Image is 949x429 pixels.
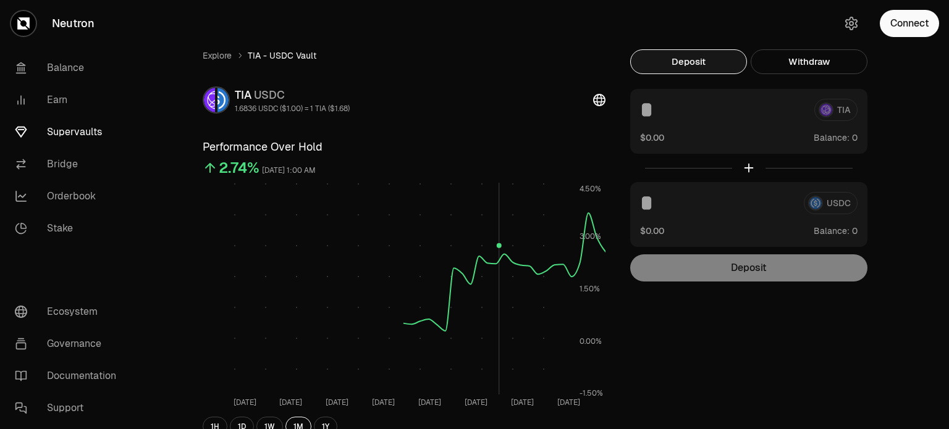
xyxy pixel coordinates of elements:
[248,49,316,62] span: TIA - USDC Vault
[580,336,602,346] tspan: 0.00%
[814,225,850,237] span: Balance:
[640,131,664,144] button: $0.00
[5,116,133,148] a: Supervaults
[465,398,487,407] tspan: [DATE]
[217,88,229,112] img: USDC Logo
[203,49,605,62] nav: breadcrumb
[234,398,256,407] tspan: [DATE]
[511,398,534,407] tspan: [DATE]
[814,131,850,144] span: Balance:
[279,398,302,407] tspan: [DATE]
[630,49,747,74] button: Deposit
[254,88,285,102] span: USDC
[580,184,601,194] tspan: 4.50%
[751,49,867,74] button: Withdraw
[5,212,133,244] a: Stake
[203,138,605,156] h3: Performance Over Hold
[235,104,350,114] div: 1.6836 USDC ($1.00) = 1 TIA ($1.68)
[5,360,133,392] a: Documentation
[219,158,259,178] div: 2.74%
[203,49,232,62] a: Explore
[372,398,395,407] tspan: [DATE]
[5,180,133,212] a: Orderbook
[557,398,580,407] tspan: [DATE]
[5,52,133,84] a: Balance
[262,164,316,178] div: [DATE] 1:00 AM
[5,392,133,424] a: Support
[5,296,133,328] a: Ecosystem
[418,398,441,407] tspan: [DATE]
[235,86,350,104] div: TIA
[580,284,600,294] tspan: 1.50%
[326,398,348,407] tspan: [DATE]
[5,148,133,180] a: Bridge
[580,231,601,241] tspan: 3.00%
[580,388,603,398] tspan: -1.50%
[204,88,215,112] img: TIA Logo
[5,84,133,116] a: Earn
[640,224,664,237] button: $0.00
[880,10,939,37] button: Connect
[5,328,133,360] a: Governance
